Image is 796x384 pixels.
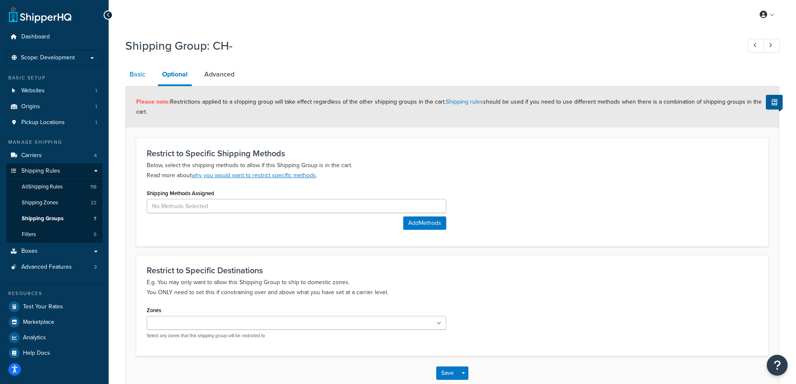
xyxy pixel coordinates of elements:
[6,330,102,345] a: Analytics
[6,115,102,130] li: Pickup Locations
[6,244,102,259] a: Boxes
[6,315,102,330] a: Marketplace
[6,99,102,114] a: Origins1
[21,248,38,255] span: Boxes
[748,39,764,53] a: Previous Record
[22,215,64,222] span: Shipping Groups
[22,183,63,191] span: All Shipping Rules
[767,355,788,376] button: Open Resource Center
[125,64,150,84] a: Basic
[6,179,102,195] a: AllShipping Rules118
[6,115,102,130] a: Pickup Locations1
[6,211,102,226] li: Shipping Groups
[6,211,102,226] a: Shipping Groups7
[95,103,97,110] span: 1
[21,33,50,41] span: Dashboard
[23,334,46,341] span: Analytics
[6,148,102,163] li: Carriers
[136,97,170,106] strong: Please note:
[23,350,50,357] span: Help Docs
[21,168,60,175] span: Shipping Rules
[90,183,97,191] span: 118
[147,190,214,196] label: Shipping Methods Assigned
[6,74,102,81] div: Basic Setup
[6,227,102,242] a: Filters5
[6,346,102,361] a: Help Docs
[191,171,316,180] a: why you would want to restrict specific methods
[125,38,732,54] h1: Shipping Group: CH-
[446,97,483,106] a: Shipping rules
[6,83,102,99] a: Websites1
[158,64,192,86] a: Optional
[21,264,72,271] span: Advanced Features
[436,366,459,380] button: Save
[21,54,75,61] span: Scope: Development
[6,259,102,275] a: Advanced Features2
[6,163,102,179] a: Shipping Rules
[147,266,758,275] h3: Restrict to Specific Destinations
[6,299,102,314] a: Test Your Rates
[21,152,42,159] span: Carriers
[94,231,97,238] span: 5
[147,333,446,339] p: Select any zones that this shipping group will be restricted to
[6,99,102,114] li: Origins
[91,199,97,206] span: 22
[147,307,161,313] label: Zones
[23,319,54,326] span: Marketplace
[766,95,783,109] button: Show Help Docs
[94,215,97,222] span: 7
[95,119,97,126] span: 1
[22,199,58,206] span: Shipping Zones
[6,163,102,243] li: Shipping Rules
[763,39,780,53] a: Next Record
[21,87,45,94] span: Websites
[6,139,102,146] div: Manage Shipping
[22,231,36,238] span: Filters
[6,29,102,45] a: Dashboard
[21,103,40,110] span: Origins
[6,259,102,275] li: Advanced Features
[6,290,102,297] div: Resources
[23,303,63,310] span: Test Your Rates
[21,119,65,126] span: Pickup Locations
[94,264,97,271] span: 2
[147,149,758,158] h3: Restrict to Specific Shipping Methods
[6,148,102,163] a: Carriers4
[147,199,446,213] input: No Methods Selected
[95,87,97,94] span: 1
[147,277,758,298] p: E.g. You may only want to allow this Shipping Group to ship to domestic zones. You ONLY need to s...
[200,64,239,84] a: Advanced
[6,83,102,99] li: Websites
[6,195,102,211] a: Shipping Zones22
[147,160,758,181] p: Below, select the shipping methods to allow if this Shipping Group is in the cart. Read more about .
[403,216,446,230] button: AddMethods
[94,152,97,159] span: 4
[6,227,102,242] li: Filters
[6,195,102,211] li: Shipping Zones
[136,97,762,116] span: Restrictions applied to a shipping group will take effect regardless of the other shipping groups...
